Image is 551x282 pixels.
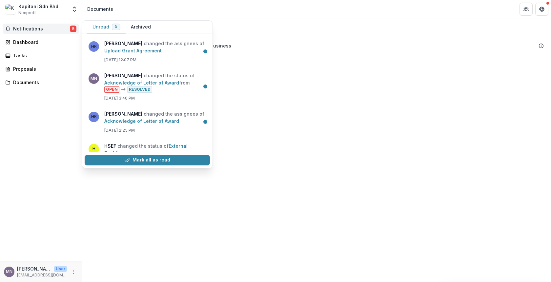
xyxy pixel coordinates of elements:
[85,4,116,14] nav: breadcrumb
[104,118,179,124] a: Acknowledge of Letter of Award
[104,110,206,125] p: changed the assignees of
[13,39,74,46] div: Dashboard
[6,270,12,274] div: Mohd Nazrul Hazeri Bin Nazirmuddin
[13,52,74,59] div: Tasks
[3,77,79,88] a: Documents
[104,40,206,54] p: changed the assignees of
[3,64,79,74] a: Proposals
[85,155,210,165] button: Mark all as read
[18,10,37,16] span: Nonprofit
[87,40,546,52] div: Kapitani Sdn Bhd - HSEF2025 - Asia School of Business
[54,266,67,272] p: User
[13,66,74,72] div: Proposals
[87,21,126,33] button: Unread
[104,143,188,156] a: External Task
[104,80,179,85] a: Acknowledge of Letter of Award
[3,50,79,61] a: Tasks
[70,26,76,32] span: 5
[104,142,206,163] p: changed the status of from
[70,3,79,16] button: Open entity switcher
[87,6,113,12] div: Documents
[18,3,58,10] div: Kapitani Sdn Bhd
[70,268,78,276] button: More
[126,21,156,33] button: Archived
[13,26,70,32] span: Notifications
[115,24,117,29] span: 5
[17,272,67,278] p: [EMAIL_ADDRESS][DOMAIN_NAME]
[535,3,548,16] button: Get Help
[104,48,162,53] a: Upload Grant Agreement
[13,79,74,86] div: Documents
[17,265,51,272] p: [PERSON_NAME]
[3,24,79,34] button: Notifications5
[520,3,533,16] button: Partners
[104,72,206,93] p: changed the status of from
[5,4,16,14] img: Kapitani Sdn Bhd
[3,37,79,47] a: Dashboard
